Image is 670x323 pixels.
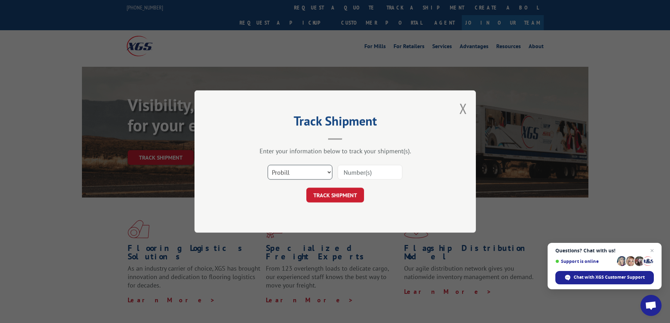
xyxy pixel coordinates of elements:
[555,271,654,284] div: Chat with XGS Customer Support
[555,248,654,253] span: Questions? Chat with us!
[640,295,662,316] div: Open chat
[338,165,402,180] input: Number(s)
[230,147,441,155] div: Enter your information below to track your shipment(s).
[306,188,364,202] button: TRACK SHIPMENT
[459,99,467,118] button: Close modal
[648,246,656,255] span: Close chat
[555,259,614,264] span: Support is online
[230,116,441,129] h2: Track Shipment
[574,274,645,280] span: Chat with XGS Customer Support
